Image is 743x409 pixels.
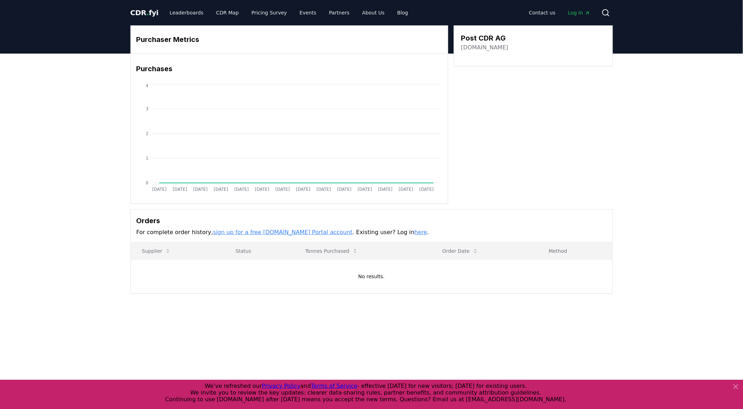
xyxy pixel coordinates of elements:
[255,187,269,192] tspan: [DATE]
[230,248,288,255] p: Status
[193,187,208,192] tspan: [DATE]
[378,187,392,192] tspan: [DATE]
[523,6,561,19] a: Contact us
[152,187,166,192] tspan: [DATE]
[136,215,607,226] h3: Orders
[294,6,322,19] a: Events
[275,187,290,192] tspan: [DATE]
[146,156,148,161] tspan: 1
[213,229,353,236] a: sign up for a free [DOMAIN_NAME] Portal account
[131,260,613,293] td: No results.
[146,131,148,136] tspan: 2
[296,187,310,192] tspan: [DATE]
[358,187,372,192] tspan: [DATE]
[136,34,442,45] h3: Purchaser Metrics
[136,63,442,74] h3: Purchases
[164,6,414,19] nav: Main
[146,8,149,17] span: .
[461,43,508,52] a: [DOMAIN_NAME]
[437,244,484,258] button: Order Date
[392,6,414,19] a: Blog
[214,187,228,192] tspan: [DATE]
[419,187,434,192] tspan: [DATE]
[562,6,596,19] a: Log in
[357,6,390,19] a: About Us
[337,187,352,192] tspan: [DATE]
[136,244,177,258] button: Supplier
[164,6,209,19] a: Leaderboards
[568,9,590,16] span: Log in
[300,244,364,258] button: Tonnes Purchased
[136,228,607,237] p: For complete order history, . Existing user? Log in .
[461,33,508,43] h3: Post CDR AG
[146,83,148,88] tspan: 4
[399,187,413,192] tspan: [DATE]
[323,6,355,19] a: Partners
[146,106,148,111] tspan: 3
[172,187,187,192] tspan: [DATE]
[523,6,596,19] nav: Main
[130,8,159,17] span: CDR fyi
[246,6,292,19] a: Pricing Survey
[543,248,607,255] p: Method
[130,8,159,18] a: CDR.fyi
[211,6,244,19] a: CDR Map
[146,181,148,185] tspan: 0
[414,229,427,236] a: here
[234,187,249,192] tspan: [DATE]
[316,187,331,192] tspan: [DATE]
